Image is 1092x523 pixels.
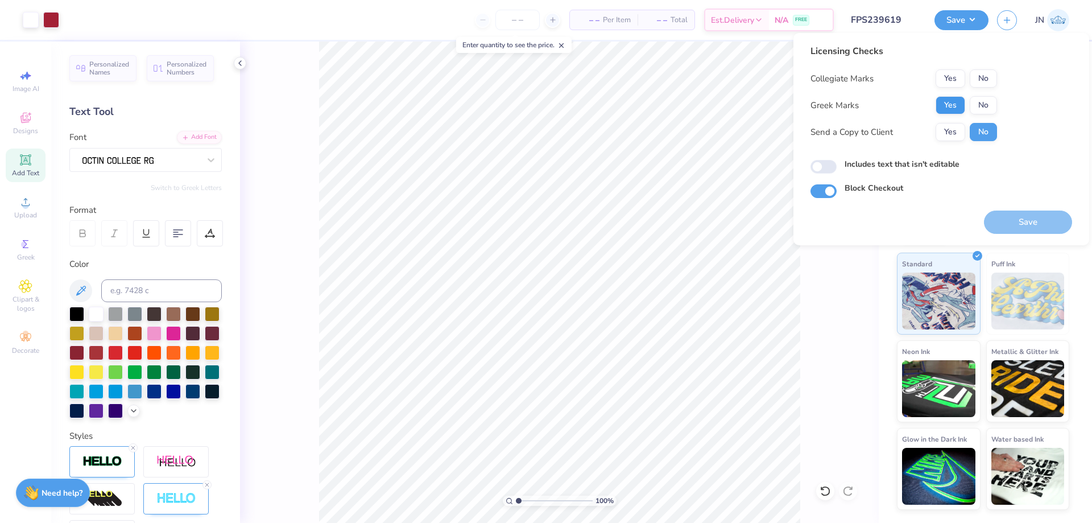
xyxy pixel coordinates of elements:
[69,430,222,443] div: Styles
[991,273,1065,330] img: Puff Ink
[1035,14,1044,27] span: JN
[795,16,807,24] span: FREE
[810,44,997,58] div: Licensing Checks
[711,14,754,26] span: Est. Delivery
[970,96,997,114] button: No
[69,204,223,217] div: Format
[902,433,967,445] span: Glow in the Dark Ink
[810,99,859,112] div: Greek Marks
[12,168,39,178] span: Add Text
[775,14,788,26] span: N/A
[842,9,926,31] input: Untitled Design
[13,84,39,93] span: Image AI
[810,72,874,85] div: Collegiate Marks
[991,345,1058,357] span: Metallic & Glitter Ink
[936,69,965,88] button: Yes
[17,253,35,262] span: Greek
[991,360,1065,417] img: Metallic & Glitter Ink
[934,10,988,30] button: Save
[167,60,207,76] span: Personalized Numbers
[671,14,688,26] span: Total
[902,345,930,357] span: Neon Ink
[456,37,572,53] div: Enter quantity to see the price.
[101,279,222,302] input: e.g. 7428 c
[1047,9,1069,31] img: Jacky Noya
[69,258,222,271] div: Color
[151,183,222,192] button: Switch to Greek Letters
[12,346,39,355] span: Decorate
[89,60,130,76] span: Personalized Names
[1035,9,1069,31] a: JN
[991,448,1065,505] img: Water based Ink
[845,158,959,170] label: Includes text that isn't editable
[902,360,975,417] img: Neon Ink
[644,14,667,26] span: – –
[82,490,122,508] img: 3d Illusion
[970,69,997,88] button: No
[902,258,932,270] span: Standard
[6,295,45,313] span: Clipart & logos
[845,182,903,194] label: Block Checkout
[810,126,893,139] div: Send a Copy to Client
[991,258,1015,270] span: Puff Ink
[603,14,631,26] span: Per Item
[970,123,997,141] button: No
[902,448,975,505] img: Glow in the Dark Ink
[82,455,122,468] img: Stroke
[177,131,222,144] div: Add Font
[13,126,38,135] span: Designs
[14,211,37,220] span: Upload
[577,14,599,26] span: – –
[902,273,975,330] img: Standard
[936,96,965,114] button: Yes
[936,123,965,141] button: Yes
[495,10,540,30] input: – –
[69,104,222,120] div: Text Tool
[595,496,614,506] span: 100 %
[991,433,1044,445] span: Water based Ink
[69,131,86,144] label: Font
[156,492,196,505] img: Negative Space
[156,455,196,469] img: Shadow
[42,488,82,499] strong: Need help?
